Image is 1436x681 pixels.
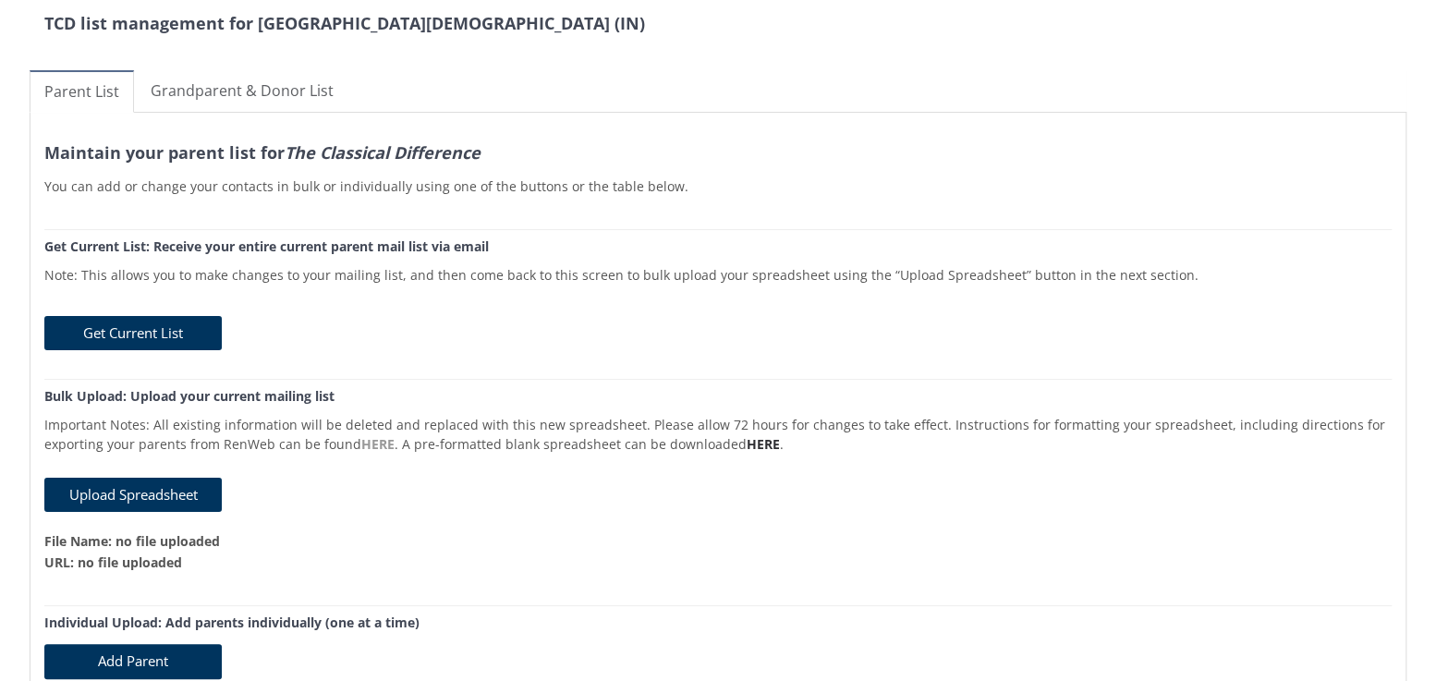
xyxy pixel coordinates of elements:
a: Parent List [30,70,134,113]
button: Add Parent [44,644,222,678]
p: You can add or change your contacts in bulk or individually using one of the buttons or the table... [44,162,1392,196]
h3: TCD list management for [GEOGRAPHIC_DATA][DEMOGRAPHIC_DATA] (IN) [44,15,1436,33]
strong: Individual Upload: Add parents individually (one at a time) [44,614,420,631]
button: Get Current List [44,316,222,350]
strong: URL: no file uploaded [44,553,182,571]
p: Important Notes: All existing information will be deleted and replaced with this new spreadsheet.... [44,404,1392,454]
a: HERE [747,435,780,453]
em: The Classical Difference [285,141,481,164]
strong: File Name: no file uploaded [44,532,220,550]
a: HERE [361,435,395,453]
strong: Maintain your parent list for [44,141,481,164]
p: Note: This allows you to make changes to your mailing list, and then come back to this screen to ... [44,254,1392,285]
strong: Get Current List: Receive your entire current parent mail list via email [44,237,489,255]
a: Grandparent & Donor List [136,70,348,112]
strong: Bulk Upload: Upload your current mailing list [44,387,335,405]
button: Upload Spreadsheet [44,478,222,512]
